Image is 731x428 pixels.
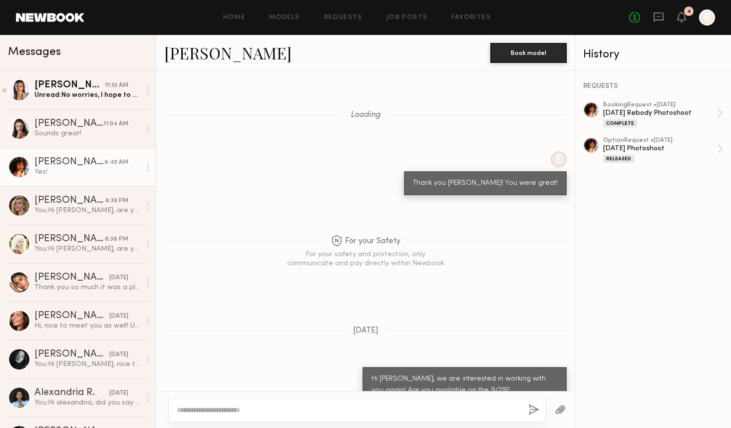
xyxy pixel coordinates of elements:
div: Hi, nice to meet you as well! Unfortunately I’ll be out of town until the 28th so I won’t be able... [34,321,141,331]
div: Unread: No worries, I hope to work with you soon! [34,90,141,100]
span: Messages [8,46,61,58]
div: [PERSON_NAME] [34,80,105,90]
div: [DATE] Rebody Photoshoot [603,108,717,118]
div: Released [603,155,634,163]
div: option Request • [DATE] [603,137,717,144]
div: Hi [PERSON_NAME], we are interested in working with you again! Are you available on the 9/29? [371,374,558,397]
div: History [583,49,723,60]
div: 11:04 AM [103,119,128,129]
div: [PERSON_NAME] [34,234,105,244]
div: [PERSON_NAME] [34,350,109,360]
div: For your safety and protection, only communicate and pay directly within Newbook [286,250,445,268]
div: 8:40 AM [104,158,128,167]
div: You: Hi [PERSON_NAME], nice to meet you. We sent out a casting invitation [DATE] and wanted to fo... [34,360,141,369]
div: You: Hi alexandria, did you say you were coming in at 12:30pm tmr? [34,398,141,408]
div: Complete [603,119,637,127]
a: Requests [324,14,363,21]
div: 11:33 AM [105,81,128,90]
div: [DATE] [109,389,128,398]
a: [PERSON_NAME] [164,42,292,63]
div: [PERSON_NAME] [34,311,109,321]
span: For your Safety [331,235,400,248]
span: [DATE] [353,327,378,335]
div: You: Hi [PERSON_NAME], are you available for a 4hr shoot on 10/1? Location [GEOGRAPHIC_DATA] [34,244,141,254]
a: optionRequest •[DATE][DATE] PhotoshootReleased [603,137,723,163]
div: [PERSON_NAME] [34,157,104,167]
div: 4 [687,9,691,14]
button: Book model [490,43,567,63]
a: bookingRequest •[DATE][DATE] Rebody PhotoshootComplete [603,102,723,127]
div: Thank you [PERSON_NAME]! You were great! [413,178,558,189]
div: [DATE] Photoshoot [603,144,717,153]
div: Alexandria R. [34,388,109,398]
a: Favorites [451,14,491,21]
div: 8:39 PM [105,196,128,206]
div: [DATE] [109,273,128,283]
span: Loading [351,111,380,119]
a: Book model [490,48,567,56]
div: Sounds great! [34,129,141,138]
div: Thank you so much it was a pleasure working together! :) [34,283,141,292]
div: You: Hi [PERSON_NAME], are you available for a 4hr shoot on 10/1? Location [GEOGRAPHIC_DATA] [34,206,141,215]
div: [PERSON_NAME] [34,119,103,129]
a: Home [223,14,246,21]
div: [PERSON_NAME] [34,273,109,283]
a: E [699,9,715,25]
div: [PERSON_NAME] [34,196,105,206]
div: REQUESTS [583,83,723,90]
div: [DATE] [109,350,128,360]
div: [DATE] [109,312,128,321]
a: Job Posts [386,14,428,21]
div: booking Request • [DATE] [603,102,717,108]
div: 8:38 PM [105,235,128,244]
a: Models [269,14,300,21]
div: Yes! [34,167,141,177]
